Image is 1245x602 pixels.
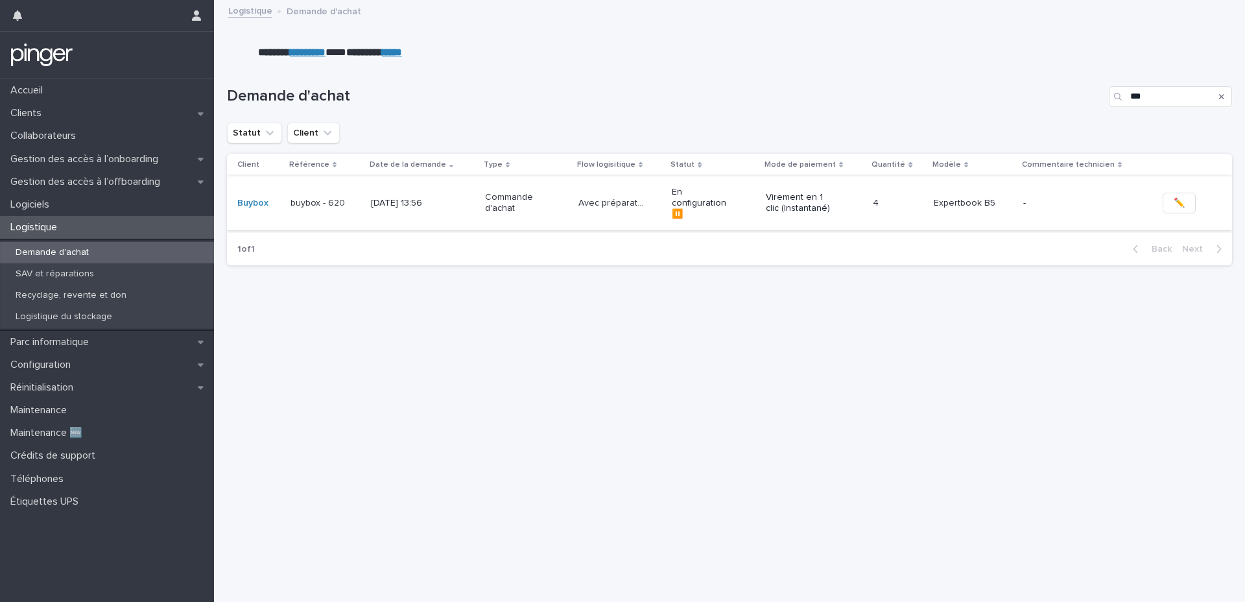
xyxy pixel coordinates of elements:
p: Virement en 1 clic (Instantané) [766,192,831,214]
p: - [1023,198,1147,209]
a: Logistique [228,3,272,18]
p: buybox - 620 [290,198,355,209]
p: Expertbook B5 [934,198,999,209]
button: Next [1177,243,1232,255]
p: Référence [289,158,329,172]
p: Logistique [5,221,67,234]
p: Collaborateurs [5,130,86,142]
p: [DATE] 13:56 [371,198,436,209]
p: Avec préparation 🛠️ [578,195,646,209]
p: Accueil [5,84,53,97]
p: Téléphones [5,473,74,485]
h1: Demande d'achat [227,87,1104,106]
p: Client [237,158,259,172]
button: Client [287,123,340,143]
p: Date de la demande [370,158,446,172]
p: SAV et réparations [5,269,104,280]
input: Search [1109,86,1232,107]
p: Maintenance 🆕 [5,427,93,439]
p: Gestion des accès à l’onboarding [5,153,169,165]
p: Clients [5,107,52,119]
p: Étiquettes UPS [5,496,89,508]
span: Back [1144,245,1172,254]
p: Réinitialisation [5,381,84,394]
img: mTgBEunGTSyRkCgitkcU [10,42,73,68]
p: Gestion des accès à l’offboarding [5,176,171,188]
p: 1 of 1 [227,234,265,265]
span: ✏️ [1174,197,1185,210]
p: Configuration [5,359,81,371]
p: Crédits de support [5,450,106,462]
p: Logiciels [5,199,60,211]
p: En configuration ⏸️ [672,187,737,219]
button: Statut [227,123,282,143]
p: Commande d'achat [485,192,550,214]
p: Logistique du stockage [5,311,123,322]
p: 4 [873,195,881,209]
p: Modèle [932,158,961,172]
p: Statut [670,158,694,172]
p: Flow logisitique [577,158,635,172]
p: Type [484,158,503,172]
p: Quantité [871,158,905,172]
a: Buybox [237,198,268,209]
p: Maintenance [5,404,77,416]
p: Demande d'achat [5,247,99,258]
tr: Buybox buybox - 620[DATE] 13:56Commande d'achatAvec préparation 🛠️Avec préparation 🛠️ En configur... [227,176,1232,230]
p: Mode de paiement [765,158,836,172]
p: Demande d'achat [287,3,361,18]
p: Parc informatique [5,336,99,348]
button: ✏️ [1163,193,1196,213]
button: Back [1122,243,1177,255]
span: Next [1182,245,1211,254]
p: Recyclage, revente et don [5,290,137,301]
p: Commentaire technicien [1022,158,1115,172]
